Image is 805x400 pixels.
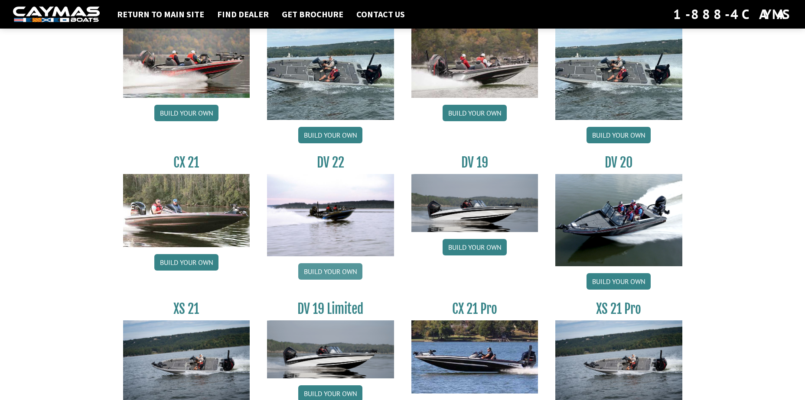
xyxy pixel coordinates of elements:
[673,5,792,24] div: 1-888-4CAYMAS
[13,6,100,23] img: white-logo-c9c8dbefe5ff5ceceb0f0178aa75bf4bb51f6bca0971e226c86eb53dfe498488.png
[267,301,394,317] h3: DV 19 Limited
[213,9,273,20] a: Find Dealer
[555,25,682,120] img: XS_20_resized.jpg
[123,301,250,317] h3: XS 21
[411,25,538,98] img: CX-20Pro_thumbnail.jpg
[154,105,218,121] a: Build your own
[298,263,362,280] a: Build your own
[411,320,538,393] img: CX-21Pro_thumbnail.jpg
[267,155,394,171] h3: DV 22
[555,301,682,317] h3: XS 21 Pro
[555,155,682,171] h3: DV 20
[411,155,538,171] h3: DV 19
[267,174,394,256] img: DV22_original_motor_cropped_for_caymas_connect.jpg
[123,155,250,171] h3: CX 21
[154,254,218,271] a: Build your own
[555,174,682,266] img: DV_20_from_website_for_caymas_connect.png
[443,105,507,121] a: Build your own
[267,320,394,378] img: dv-19-ban_from_website_for_caymas_connect.png
[587,273,651,290] a: Build your own
[123,25,250,98] img: CX-20_thumbnail.jpg
[277,9,348,20] a: Get Brochure
[123,174,250,247] img: CX21_thumb.jpg
[587,127,651,143] a: Build your own
[352,9,409,20] a: Contact Us
[411,174,538,232] img: dv-19-ban_from_website_for_caymas_connect.png
[113,9,209,20] a: Return to main site
[411,301,538,317] h3: CX 21 Pro
[443,239,507,255] a: Build your own
[298,127,362,143] a: Build your own
[267,25,394,120] img: XS_20_resized.jpg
